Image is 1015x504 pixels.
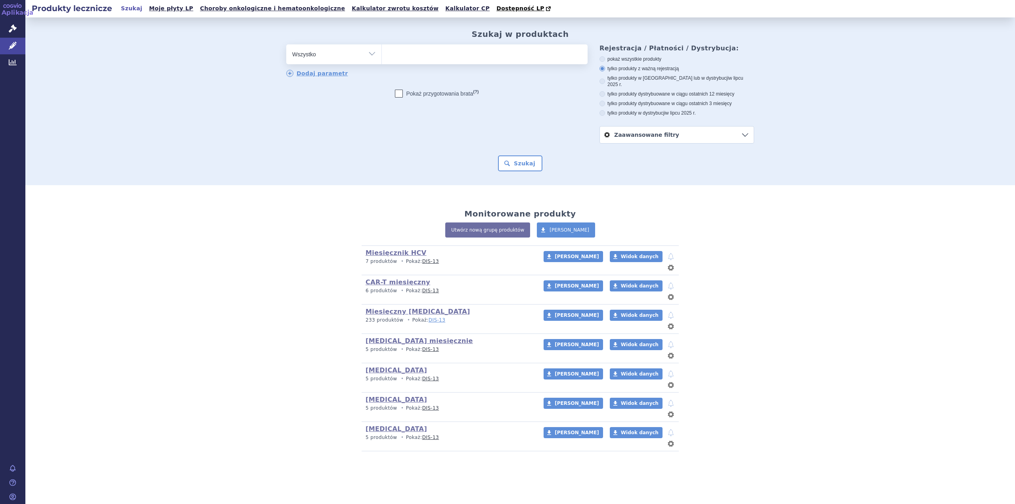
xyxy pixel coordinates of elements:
font: 7 produktów [366,259,397,264]
font: [PERSON_NAME] [555,283,599,289]
font: Pokaż: [406,376,422,381]
font: Pokaż: [406,259,422,264]
font: Dodaj parametr [297,70,348,77]
font: Pokaż przygotowania brata [406,90,473,97]
font: Pokaż: [406,347,422,352]
font: [PERSON_NAME] [555,430,599,435]
a: Miesięczny [MEDICAL_DATA] [366,308,470,315]
font: 5 produktów [366,376,397,381]
font: Pokaż: [412,317,429,323]
font: • [407,317,410,323]
font: Widok danych [621,430,659,435]
font: Kalkulator zwrotu kosztów [352,5,439,11]
font: • [401,376,404,381]
a: Moje płyty LP [147,3,196,14]
font: Pokaż: [406,288,422,293]
font: Szukaj [121,5,142,11]
font: • [401,259,404,264]
a: Dostępność LP [494,3,555,14]
font: Widok danych [621,371,659,377]
font: [PERSON_NAME] [555,342,599,347]
font: Szukaj w produktach [472,29,569,39]
font: (?) [473,89,479,94]
font: • [401,435,404,440]
font: Widok danych [621,342,659,347]
font: [PERSON_NAME] [555,254,599,259]
a: DIS-13 [422,435,439,440]
font: • [401,347,404,352]
a: [MEDICAL_DATA] [366,396,427,403]
a: Miesięcznik HCV [366,249,427,257]
font: 6 produktów [366,288,397,293]
font: tylko produkty dystrybuowane w ciągu ostatnich 3 miesięcy [607,101,732,106]
a: [PERSON_NAME] [537,222,595,238]
a: [PERSON_NAME] [544,251,603,262]
font: Utwórz nową grupę produktów [451,227,524,233]
font: Aplikacja [2,9,34,16]
a: DIS-13 [422,376,439,381]
a: Widok danych [610,339,663,350]
font: w lipcu 2025 r. [607,75,743,87]
font: tylko produkty dystrybuowane w ciągu ostatnich 12 miesięcy [607,91,734,97]
a: Choroby onkologiczne i hematoonkologiczne [198,3,348,14]
font: Szukaj [514,160,535,167]
font: tylko produkty w dystrybucji [607,110,665,116]
button: Szukaj [498,155,542,171]
a: CAR-T miesięczny [366,278,430,286]
font: [PERSON_NAME] [555,401,599,406]
a: DIS-13 [422,259,439,264]
font: 5 produktów [366,347,397,352]
font: 5 produktów [366,435,397,440]
font: [PERSON_NAME] [550,227,589,233]
font: Monitorowane produkty [464,209,576,218]
a: [PERSON_NAME] [544,427,603,438]
font: [PERSON_NAME] [555,371,599,377]
a: [MEDICAL_DATA] miesięcznie [366,337,473,345]
a: Zaawansowane filtry [600,126,754,143]
font: 233 produktów [366,317,404,323]
a: Dodaj parametr [286,70,348,77]
a: Widok danych [610,398,663,409]
a: Widok danych [610,280,663,291]
a: DIS-13 [429,317,445,323]
font: 5 produktów [366,405,397,411]
font: Choroby onkologiczne i hematoonkologiczne [200,5,345,11]
font: Pokaż: [406,405,422,411]
a: DIS-13 [422,347,439,352]
a: [PERSON_NAME] [544,398,603,409]
a: [MEDICAL_DATA] [366,425,427,433]
a: Widok danych [610,427,663,438]
a: DIS-13 [422,405,439,411]
font: Rejestracja / Płatności / Dystrybucja: [599,44,739,52]
a: DIS-13 [422,288,439,293]
font: pokaż wszystkie produkty [607,56,661,62]
font: Pokaż: [406,435,422,440]
a: Utwórz nową grupę produktów [445,222,530,238]
font: Widok danych [621,312,659,318]
font: Moje płyty LP [149,5,193,11]
font: • [401,405,404,411]
a: Kalkulator CP [443,3,492,14]
font: • [401,288,404,293]
font: tylko produkty z ważną rejestracją [607,66,679,71]
font: Kalkulator CP [445,5,490,11]
a: Widok danych [610,251,663,262]
font: Dostępność LP [496,5,544,11]
a: [PERSON_NAME] [544,368,603,379]
font: Widok danych [621,254,659,259]
font: Produkty lecznicze [32,4,112,13]
font: [PERSON_NAME] [555,312,599,318]
font: [MEDICAL_DATA] [366,366,427,374]
a: Kalkulator zwrotu kosztów [349,3,441,14]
